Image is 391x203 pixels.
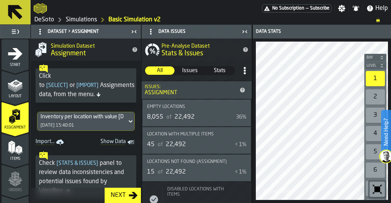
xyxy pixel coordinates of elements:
[239,27,250,36] label: button-toggle-Close me
[366,181,385,196] div: 7
[108,15,161,24] a: link-to-/wh/i/53489ce4-9a4e-4130-9411-87a947849922/simulations/1f62d167-152a-4059-937e-329100f67c26
[147,140,155,149] div: 45
[147,159,246,164] div: Title
[176,67,204,74] span: Issues
[366,108,385,123] div: 3
[2,71,29,101] li: menu Layout
[97,83,99,88] span: ]
[349,5,363,12] label: button-toggle-Notifications
[147,159,227,164] span: Locations not found (Assignment)
[45,83,69,88] span: Select
[363,4,391,13] label: button-toggle-Help
[147,159,237,164] div: Title
[147,113,163,122] div: 8,055
[162,42,238,49] h2: Sub Title
[147,104,237,110] div: Title
[366,144,385,159] div: 5
[175,66,205,75] div: thumb
[76,83,78,88] span: [
[2,26,29,37] label: button-toggle-Toggle Full Menu
[34,15,54,24] a: link-to-/wh/i/53489ce4-9a4e-4130-9411-87a947849922
[51,49,86,58] span: Assignment
[2,188,29,192] span: Orders
[66,83,68,88] span: ]
[254,29,323,34] div: Data Stats
[366,126,385,141] div: 4
[364,69,386,88] div: button-toolbar-undefined
[364,54,386,61] button: button-
[364,124,386,143] div: button-toolbar-undefined
[34,15,388,24] nav: Breadcrumb
[40,114,144,120] div: Inventory per location with value [DATE].csv
[166,114,171,120] span: of
[142,39,252,61] div: title-Stats & Issues
[2,102,29,132] li: menu Assignment
[262,4,331,13] a: link-to-/wh/i/53489ce4-9a4e-4130-9411-87a947849922/pricing/
[364,88,386,106] div: button-toolbar-undefined
[158,169,163,175] span: of
[89,137,139,148] a: toggle-dataset-table-Show Data
[166,142,186,148] span: 22,492
[375,4,388,13] span: Help
[175,66,205,75] label: button-switch-multi-Issues
[366,163,385,178] div: 6
[366,89,385,105] div: 2
[46,83,48,88] span: [
[145,84,236,90] div: Issues:
[51,42,127,49] h2: Sub Title
[310,6,330,11] span: Subscribe
[253,25,391,39] header: Data Stats
[235,142,246,148] div: < 1%
[335,5,349,12] label: button-toggle-Settings
[147,132,237,137] div: Title
[368,180,386,198] div: button-toolbar-undefined
[2,133,29,164] li: menu Items
[364,179,386,198] div: button-toolbar-undefined
[147,132,246,137] div: Title
[364,161,386,179] div: button-toolbar-undefined
[129,27,139,36] label: button-toggle-Close me
[306,6,309,11] span: —
[2,63,29,67] span: Start
[2,157,29,161] span: Items
[40,114,124,120] div: DropdownMenuValue-0de07d38-033d-4de5-883b-cb7564274de5
[262,4,331,13] div: Menu Subscription
[39,72,133,99] div: Click to or Assignments data, from the menu.
[142,155,251,181] div: stat-Locations not found (Assignment)
[2,39,29,70] li: menu Start
[142,100,251,126] div: stat-Empty locations
[364,62,386,69] button: button-
[34,2,47,15] a: logo-header
[257,183,301,198] a: logo-header
[205,67,234,74] span: Stats
[382,111,390,153] label: Need Help?
[2,94,29,98] span: Layout
[167,187,246,197] div: Title
[158,142,163,147] span: of
[37,112,135,131] div: DropdownMenuValue-0de07d38-033d-4de5-883b-cb7564274de5[DATE] 15:40:01
[147,168,155,177] div: 15
[174,114,195,120] span: 22,492
[40,123,74,128] div: [DATE] 15:40:01
[32,26,129,38] div: Dataset > Assignment
[162,49,203,58] span: Stats & Issues
[57,161,58,166] span: [
[105,188,141,203] button: button-Next
[55,161,100,166] span: Stats & Issues
[166,169,186,175] span: 22,492
[96,161,98,166] span: ]
[147,104,246,110] div: Title
[145,66,175,75] label: button-switch-multi-All
[92,139,126,146] span: Show Data
[366,71,385,86] div: 1
[145,66,174,75] div: thumb
[142,127,251,154] div: stat-Location with multiple Items
[2,164,29,195] li: menu Orders
[365,56,378,60] span: Bay
[143,26,239,38] div: Data Issues
[66,15,97,24] a: link-to-/wh/i/53489ce4-9a4e-4130-9411-87a947849922
[205,66,235,75] label: button-switch-multi-Stats
[108,191,129,200] div: Next
[365,64,378,68] span: Level
[364,143,386,161] div: button-toolbar-undefined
